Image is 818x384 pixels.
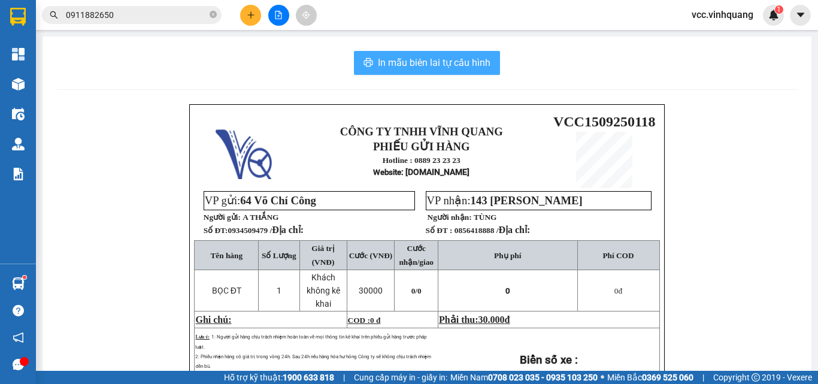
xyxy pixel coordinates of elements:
[50,11,58,19] span: search
[614,286,619,295] span: 0
[12,168,25,180] img: solution-icon
[439,315,510,325] span: Phải thu:
[311,244,334,267] span: Giá trị (VNĐ)
[12,277,25,290] img: warehouse-icon
[426,226,453,235] strong: Số ĐT :
[111,64,139,72] span: Website
[488,373,598,382] strong: 0708 023 035 - 0935 103 250
[354,51,500,75] button: printerIn mẫu biên lai tự cấu hình
[343,371,345,384] span: |
[494,251,521,260] span: Phụ phí
[12,78,25,90] img: warehouse-icon
[272,225,304,235] span: Địa chỉ:
[383,156,460,165] strong: Hotline : 0889 23 23 23
[224,371,334,384] span: Hỗ trợ kỹ thuật:
[417,286,422,295] span: 0
[195,354,431,369] span: 2: Phiếu nhận hàng có giá trị trong vòng 24h. Sau 24h nếu hàng hóa hư hỏng Công ty sẽ không chịu ...
[520,353,578,367] strong: Biển số xe :
[370,316,380,325] span: 0 đ
[262,251,296,260] span: Số Lượng
[204,213,241,222] strong: Người gửi:
[607,371,693,384] span: Miền Bắc
[601,375,604,380] span: ⚪️
[378,55,490,70] span: In mẫu biên lai tự cấu hình
[204,226,304,235] strong: Số ĐT:
[302,11,310,19] span: aim
[195,315,231,325] span: Ghi chú:
[373,140,470,153] strong: PHIẾU GỬI HÀNG
[498,225,530,235] span: Địa chỉ:
[13,305,24,316] span: question-circle
[243,213,278,222] span: A THẮNG
[212,286,241,295] span: BỌC ĐT
[427,194,583,207] span: VP nhận:
[775,5,783,14] sup: 1
[10,8,26,26] img: logo-vxr
[363,58,373,69] span: printer
[83,20,246,33] strong: CÔNG TY TNHH VĨNH QUANG
[455,226,531,235] span: 0856418888 /
[296,5,317,26] button: aim
[474,213,497,222] span: TÙNG
[411,286,422,295] span: 0/
[795,10,806,20] span: caret-down
[240,194,316,207] span: 64 Võ Chí Công
[373,167,469,177] strong: : [DOMAIN_NAME]
[777,5,781,14] span: 1
[210,10,217,21] span: close-circle
[682,7,763,22] span: vcc.vinhquang
[478,315,505,325] span: 30.000
[195,334,209,340] span: Lưu ý:
[399,244,434,267] span: Cước nhận/giao
[553,114,656,129] span: VCC1509250118
[274,11,283,19] span: file-add
[13,359,24,370] span: message
[11,19,67,75] img: logo
[752,373,760,382] span: copyright
[228,226,304,235] span: 0934509479 /
[505,315,510,325] span: đ
[195,334,426,350] span: 1: Người gửi hàng chịu trách nhiệm hoàn toàn về mọi thông tin kê khai trên phiếu gửi hàng trước p...
[373,168,401,177] span: Website
[12,48,25,61] img: dashboard-icon
[23,276,26,279] sup: 1
[283,373,334,382] strong: 1900 633 818
[354,371,447,384] span: Cung cấp máy in - giấy in:
[116,35,213,48] strong: PHIẾU GỬI HÀNG
[348,316,381,325] span: COD :
[240,5,261,26] button: plus
[247,11,255,19] span: plus
[359,286,383,295] span: 30000
[349,251,393,260] span: Cước (VNĐ)
[505,286,510,295] span: 0
[277,286,281,295] span: 1
[12,108,25,120] img: warehouse-icon
[210,11,217,18] span: close-circle
[602,251,634,260] span: Phí COD
[125,50,203,59] strong: Hotline : 0889 23 23 23
[12,138,25,150] img: warehouse-icon
[790,5,811,26] button: caret-down
[340,125,503,138] strong: CÔNG TY TNHH VĨNH QUANG
[13,332,24,343] span: notification
[216,123,272,179] img: logo
[702,371,704,384] span: |
[471,194,583,207] span: 143 [PERSON_NAME]
[210,251,243,260] span: Tên hàng
[307,273,340,309] span: Khách không kê khai
[428,213,472,222] strong: Người nhận:
[450,371,598,384] span: Miền Nam
[111,62,217,73] strong: : [DOMAIN_NAME]
[768,10,779,20] img: icon-new-feature
[205,194,316,207] span: VP gửi:
[614,286,622,295] span: đ
[642,373,693,382] strong: 0369 525 060
[268,5,289,26] button: file-add
[66,8,207,22] input: Tìm tên, số ĐT hoặc mã đơn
